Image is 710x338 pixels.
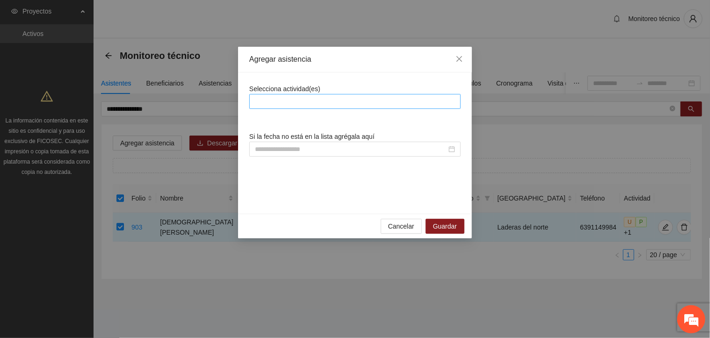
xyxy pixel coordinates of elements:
div: Conversaciones [49,48,157,60]
button: Cancelar [381,219,422,234]
div: Minimizar ventana de chat en vivo [153,5,176,27]
span: Selecciona actividad(es) [249,85,320,93]
span: Guardar [433,221,457,231]
span: No hay ninguna conversación en curso [23,127,159,222]
div: Chatear ahora [51,236,133,254]
span: Cancelar [388,221,414,231]
span: Si la fecha no está en la lista agrégala aquí [249,133,375,140]
button: Guardar [426,219,464,234]
button: Close [447,47,472,72]
div: Agregar asistencia [249,54,461,65]
span: close [456,55,463,63]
